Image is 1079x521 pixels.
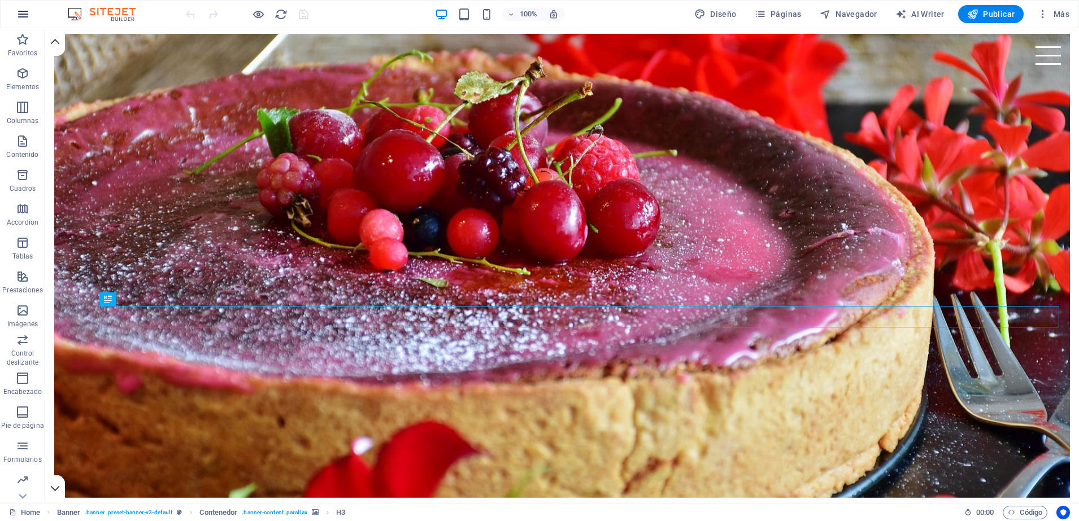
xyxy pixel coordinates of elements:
span: Navegador [820,8,877,20]
span: Más [1037,8,1069,20]
p: Tablas [12,252,33,261]
span: Haz clic para seleccionar y doble clic para editar [336,506,345,519]
p: Contenido [6,150,38,159]
button: Código [1003,506,1047,519]
button: Usercentrics [1056,506,1070,519]
p: Encabezado [3,387,42,396]
p: Pie de página [1,421,43,430]
p: Formularios [3,455,41,464]
span: 00 00 [976,506,994,519]
i: Al redimensionar, ajustar el nivel de zoom automáticamente para ajustarse al dispositivo elegido. [549,9,559,19]
span: AI Writer [895,8,945,20]
span: Publicar [967,8,1015,20]
button: Más [1033,5,1074,23]
h6: 100% [519,7,537,21]
p: Marketing [7,489,38,498]
button: reload [274,7,288,21]
i: Este elemento es un preajuste personalizable [177,509,182,515]
span: Haz clic para seleccionar y doble clic para editar [199,506,237,519]
div: Diseño (Ctrl+Alt+Y) [690,5,741,23]
span: Páginas [755,8,802,20]
button: Publicar [958,5,1024,23]
p: Favoritos [8,49,37,58]
span: : [984,508,986,516]
p: Elementos [6,82,39,91]
span: Diseño [694,8,737,20]
p: Imágenes [7,319,38,329]
button: Páginas [750,5,806,23]
img: Editor Logo [65,7,150,21]
button: Navegador [815,5,882,23]
p: Prestaciones [2,286,42,295]
button: Haz clic para salir del modo de previsualización y seguir editando [251,7,265,21]
span: Haz clic para seleccionar y doble clic para editar [57,506,81,519]
a: Haz clic para cancelar la selección y doble clic para abrir páginas [9,506,40,519]
h6: Tiempo de la sesión [964,506,994,519]
nav: breadcrumb [57,506,346,519]
i: Este elemento contiene un fondo [312,509,319,515]
button: Diseño [690,5,741,23]
span: Código [1008,506,1042,519]
i: Volver a cargar página [275,8,288,21]
p: Cuadros [10,184,36,193]
span: . banner .preset-banner-v3-default [85,506,172,519]
p: Accordion [7,218,38,227]
span: . banner-content .parallax [242,506,307,519]
button: AI Writer [891,5,949,23]
button: 100% [502,7,542,21]
p: Columnas [7,116,39,125]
